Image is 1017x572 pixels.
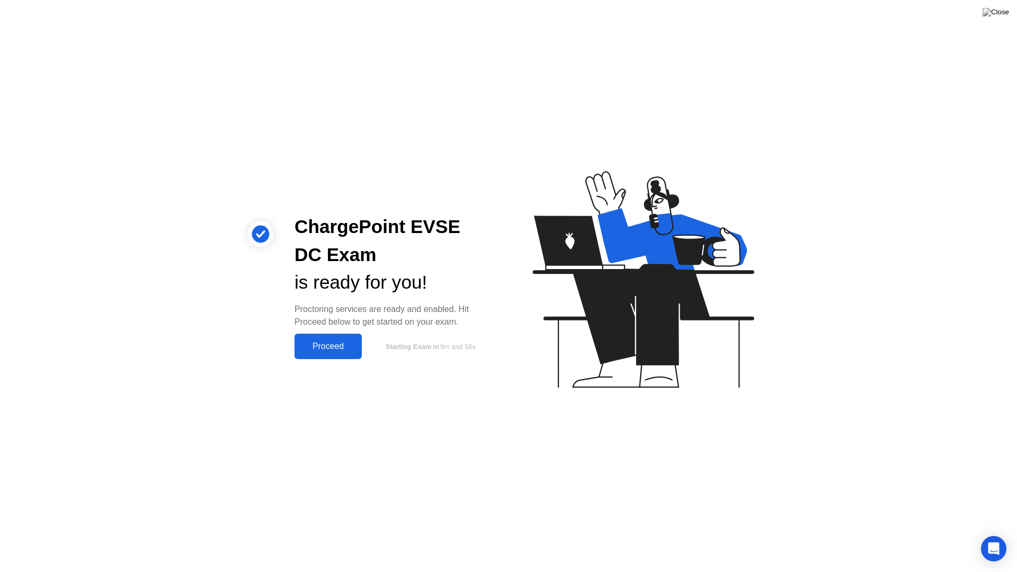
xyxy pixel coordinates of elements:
[295,213,492,269] div: ChargePoint EVSE DC Exam
[295,334,362,359] button: Proceed
[981,536,1006,561] div: Open Intercom Messenger
[295,303,492,328] div: Proctoring services are ready and enabled. Hit Proceed below to get started on your exam.
[367,336,492,356] button: Starting Exam in9m and 58s
[983,8,1009,16] img: Close
[295,269,492,297] div: is ready for you!
[440,343,476,351] span: 9m and 58s
[298,342,359,351] div: Proceed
